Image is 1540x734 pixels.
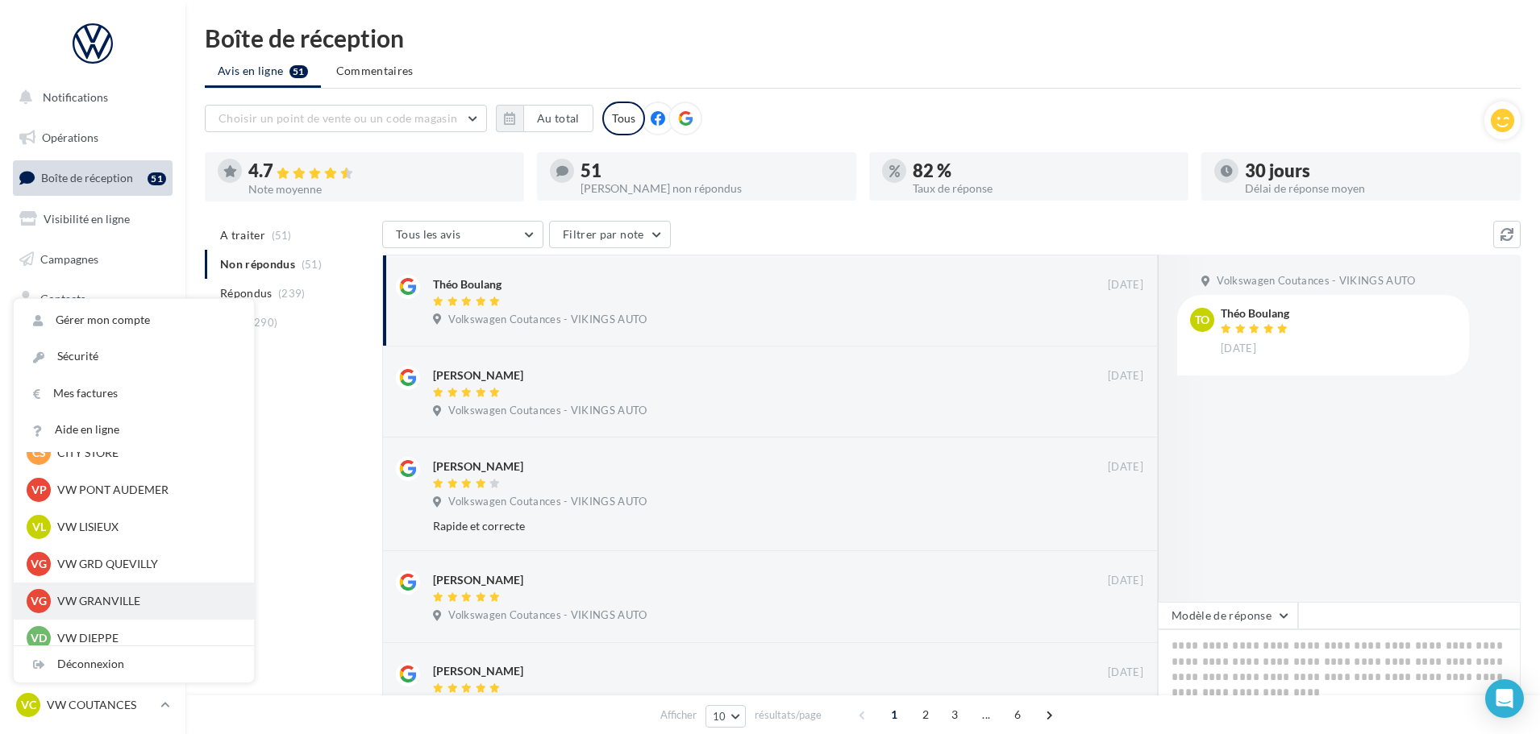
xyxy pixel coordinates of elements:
[448,495,647,509] span: Volkswagen Coutances - VIKINGS AUTO
[913,702,939,728] span: 2
[913,183,1176,194] div: Taux de réponse
[705,705,747,728] button: 10
[57,593,235,609] p: VW GRANVILLE
[1108,278,1143,292] span: [DATE]
[42,131,98,144] span: Opérations
[1221,308,1292,319] div: Théo Boulang
[433,276,502,292] div: Théo Boulang
[523,105,593,132] button: Au total
[31,556,47,572] span: VG
[32,519,46,535] span: VL
[336,63,414,79] span: Commentaires
[1245,183,1508,194] div: Délai de réponse moyen
[10,243,176,276] a: Campagnes
[713,710,726,723] span: 10
[1485,679,1524,718] div: Open Intercom Messenger
[10,202,176,236] a: Visibilité en ligne
[881,702,907,728] span: 1
[433,458,523,475] div: [PERSON_NAME]
[205,26,1521,50] div: Boîte de réception
[496,105,593,132] button: Au total
[57,630,235,646] p: VW DIEPPE
[47,697,154,713] p: VW COUTANCES
[10,121,176,155] a: Opérations
[40,251,98,265] span: Campagnes
[57,445,235,461] p: CITY STORE
[14,375,254,412] a: Mes factures
[382,221,543,248] button: Tous les avis
[433,663,523,679] div: [PERSON_NAME]
[942,702,968,728] span: 3
[913,162,1176,180] div: 82 %
[205,105,487,132] button: Choisir un point de vente ou un code magasin
[1108,369,1143,384] span: [DATE]
[278,287,306,300] span: (239)
[1195,312,1209,328] span: To
[10,160,176,195] a: Boîte de réception51
[1005,702,1030,728] span: 6
[10,402,176,450] a: PLV et print personnalisable
[13,690,173,720] a: VC VW COUTANCES
[43,90,108,104] span: Notifications
[248,162,511,180] div: 4.7
[549,221,671,248] button: Filtrer par note
[32,445,46,461] span: CS
[14,412,254,448] a: Aide en ligne
[1108,666,1143,680] span: [DATE]
[57,556,235,572] p: VW GRD QUEVILLY
[10,282,176,316] a: Contacts
[248,184,511,195] div: Note moyenne
[448,404,647,418] span: Volkswagen Coutances - VIKINGS AUTO
[41,171,133,185] span: Boîte de réception
[973,702,999,728] span: ...
[1108,460,1143,475] span: [DATE]
[1245,162,1508,180] div: 30 jours
[1221,342,1256,356] span: [DATE]
[396,227,461,241] span: Tous les avis
[44,212,130,226] span: Visibilité en ligne
[755,707,822,723] span: résultats/page
[10,363,176,396] a: Calendrier
[10,456,176,504] a: Campagnes DataOnDemand
[1158,602,1298,629] button: Modèle de réponse
[57,482,235,498] p: VW PONT AUDEMER
[14,302,254,338] a: Gérer mon compte
[40,292,85,305] span: Contacts
[272,229,292,242] span: (51)
[433,367,523,384] div: [PERSON_NAME]
[14,646,254,682] div: Déconnexion
[581,183,843,194] div: [PERSON_NAME] non répondus
[219,111,457,125] span: Choisir un point de vente ou un code magasin
[220,285,273,301] span: Répondus
[21,697,36,713] span: VC
[31,482,47,498] span: VP
[251,316,278,329] span: (290)
[10,81,169,114] button: Notifications
[660,707,697,723] span: Afficher
[220,227,265,243] span: A traiter
[433,572,523,588] div: [PERSON_NAME]
[448,313,647,327] span: Volkswagen Coutances - VIKINGS AUTO
[148,172,166,185] div: 51
[31,593,47,609] span: VG
[602,102,645,135] div: Tous
[433,518,1038,534] div: Rapide et correcte
[1108,574,1143,588] span: [DATE]
[1217,274,1415,288] span: Volkswagen Coutances - VIKINGS AUTO
[14,338,254,375] a: Sécurité
[448,608,647,623] span: Volkswagen Coutances - VIKINGS AUTO
[57,519,235,535] p: VW LISIEUX
[581,162,843,180] div: 51
[10,322,176,356] a: Médiathèque
[31,630,47,646] span: VD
